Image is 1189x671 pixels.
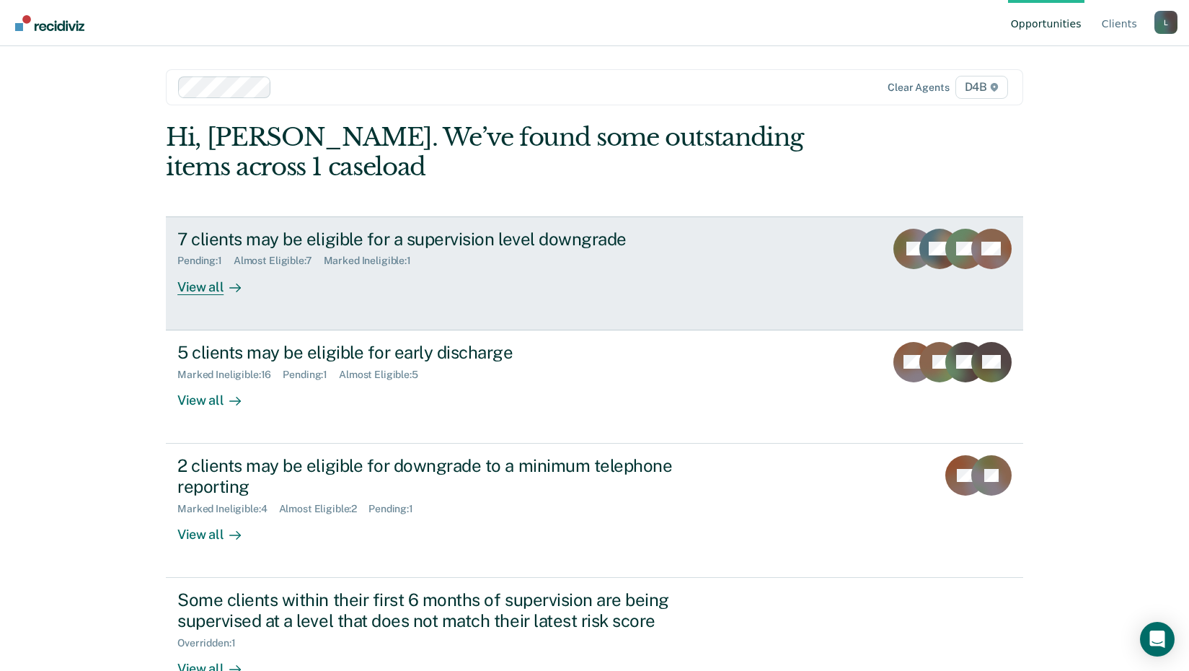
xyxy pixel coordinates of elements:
[888,82,949,94] div: Clear agents
[1154,11,1177,34] div: L
[177,589,684,631] div: Some clients within their first 6 months of supervision are being supervised at a level that does...
[166,123,852,182] div: Hi, [PERSON_NAME]. We’ve found some outstanding items across 1 caseload
[166,216,1023,330] a: 7 clients may be eligible for a supervision level downgradePending:1Almost Eligible:7Marked Ineli...
[177,255,234,267] div: Pending : 1
[177,514,258,543] div: View all
[177,455,684,497] div: 2 clients may be eligible for downgrade to a minimum telephone reporting
[177,637,247,649] div: Overridden : 1
[368,503,425,515] div: Pending : 1
[166,444,1023,578] a: 2 clients may be eligible for downgrade to a minimum telephone reportingMarked Ineligible:4Almost...
[1140,622,1175,657] div: Open Intercom Messenger
[177,267,258,295] div: View all
[177,380,258,408] div: View all
[339,369,430,381] div: Almost Eligible : 5
[283,369,339,381] div: Pending : 1
[324,255,423,267] div: Marked Ineligible : 1
[15,15,84,31] img: Recidiviz
[177,342,684,363] div: 5 clients may be eligible for early discharge
[279,503,369,515] div: Almost Eligible : 2
[166,330,1023,444] a: 5 clients may be eligible for early dischargeMarked Ineligible:16Pending:1Almost Eligible:5View all
[1154,11,1177,34] button: Profile dropdown button
[177,229,684,250] div: 7 clients may be eligible for a supervision level downgrade
[177,503,278,515] div: Marked Ineligible : 4
[234,255,324,267] div: Almost Eligible : 7
[955,76,1008,99] span: D4B
[177,369,283,381] div: Marked Ineligible : 16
